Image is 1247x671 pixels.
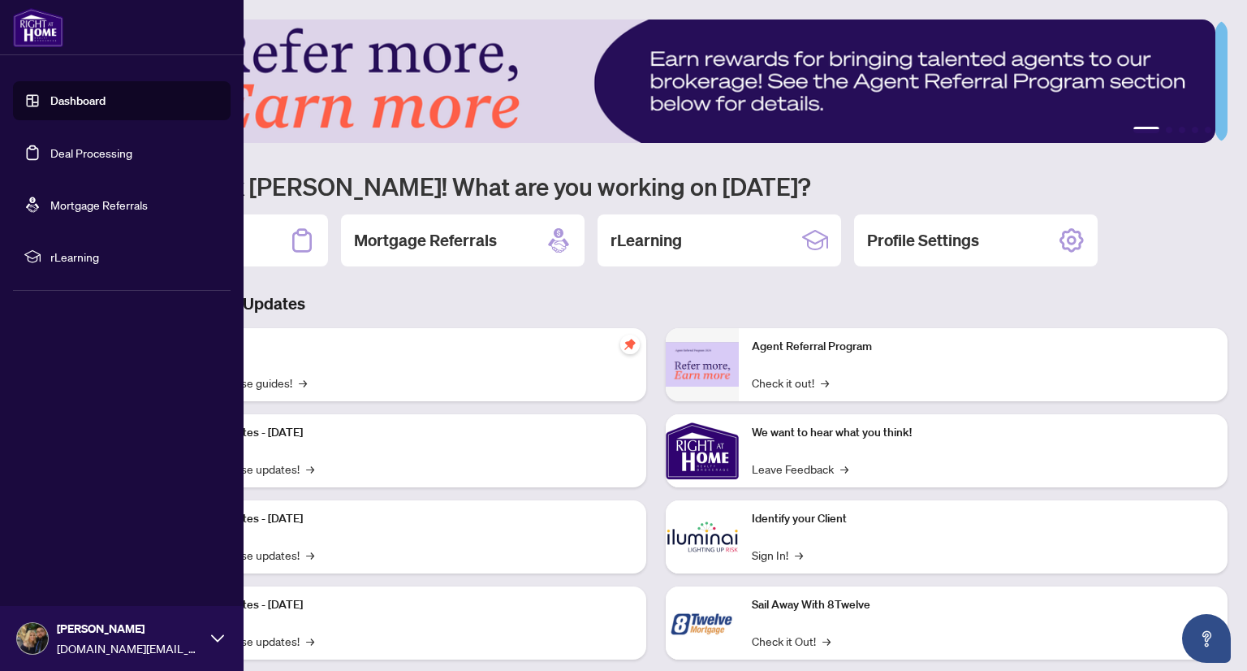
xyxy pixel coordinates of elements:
span: → [822,632,831,650]
p: Agent Referral Program [752,338,1215,356]
img: Slide 0 [84,19,1215,143]
a: Mortgage Referrals [50,197,148,212]
h2: rLearning [611,229,682,252]
a: Dashboard [50,93,106,108]
button: 1 [1133,127,1159,133]
h2: Profile Settings [867,229,979,252]
span: → [795,546,803,564]
a: Deal Processing [50,145,132,160]
button: 3 [1179,127,1185,133]
p: Identify your Client [752,510,1215,528]
a: Sign In!→ [752,546,803,564]
span: → [306,460,314,478]
p: We want to hear what you think! [752,424,1215,442]
h1: Welcome back [PERSON_NAME]! What are you working on [DATE]? [84,171,1228,201]
img: Identify your Client [666,500,739,574]
img: Profile Icon [17,623,48,654]
span: → [306,546,314,564]
span: rLearning [50,248,219,266]
img: logo [13,8,63,47]
a: Check it out!→ [752,374,829,392]
span: → [299,374,307,392]
button: 5 [1205,127,1211,133]
button: 2 [1166,127,1172,133]
a: Leave Feedback→ [752,460,848,478]
button: Open asap [1182,614,1231,663]
p: Platform Updates - [DATE] [170,424,633,442]
img: Sail Away With 8Twelve [666,587,739,660]
span: [DOMAIN_NAME][EMAIL_ADDRESS][DOMAIN_NAME] [57,639,203,657]
p: Self-Help [170,338,633,356]
h3: Brokerage & Industry Updates [84,292,1228,315]
p: Platform Updates - [DATE] [170,596,633,614]
p: Platform Updates - [DATE] [170,510,633,528]
span: → [840,460,848,478]
p: Sail Away With 8Twelve [752,596,1215,614]
span: [PERSON_NAME] [57,620,203,638]
span: → [821,374,829,392]
span: → [306,632,314,650]
a: Check it Out!→ [752,632,831,650]
img: Agent Referral Program [666,342,739,387]
img: We want to hear what you think! [666,414,739,487]
span: pushpin [620,335,640,354]
h2: Mortgage Referrals [354,229,497,252]
button: 4 [1192,127,1198,133]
